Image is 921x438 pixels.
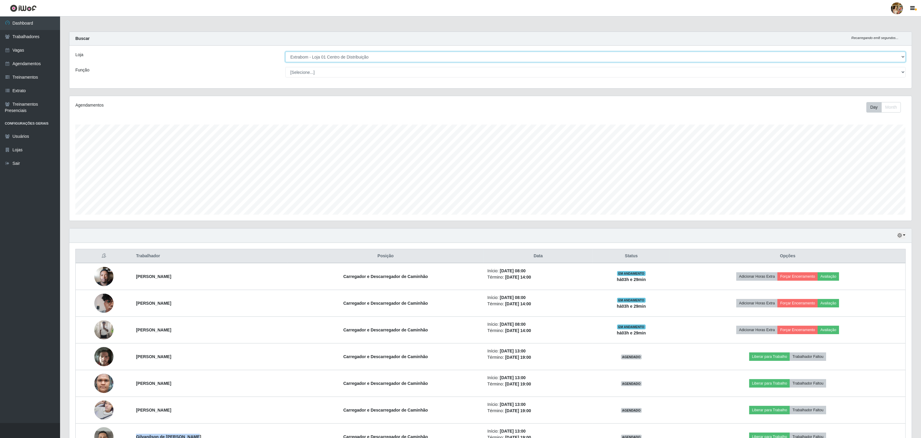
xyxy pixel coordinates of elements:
[94,344,114,370] img: 1751312410869.jpeg
[343,381,428,386] strong: Carregador e Descarregador de Caminhão
[10,5,37,12] img: CoreUI Logo
[132,249,287,263] th: Trabalhador
[749,406,790,414] button: Liberar para Trabalho
[500,295,526,300] time: [DATE] 08:00
[621,355,642,359] span: AGENDADO
[505,355,531,360] time: [DATE] 19:00
[500,322,526,327] time: [DATE] 08:00
[818,272,839,281] button: Avaliação
[505,301,531,306] time: [DATE] 14:00
[617,325,646,329] span: EM ANDAMENTO
[617,271,646,276] span: EM ANDAMENTO
[343,354,428,359] strong: Carregador e Descarregador de Caminhão
[500,402,526,407] time: [DATE] 13:00
[670,249,905,263] th: Opções
[136,381,171,386] strong: [PERSON_NAME]
[75,52,83,58] label: Loja
[592,249,670,263] th: Status
[500,429,526,433] time: [DATE] 13:00
[487,321,589,328] li: Início:
[487,381,589,387] li: Término:
[617,277,646,282] strong: há 03 h e 29 min
[343,328,428,332] strong: Carregador e Descarregador de Caminhão
[790,406,826,414] button: Trabalhador Faltou
[487,354,589,361] li: Término:
[487,268,589,274] li: Início:
[505,275,531,279] time: [DATE] 14:00
[818,299,839,307] button: Avaliação
[866,102,906,113] div: Toolbar with button groups
[505,382,531,386] time: [DATE] 19:00
[500,375,526,380] time: [DATE] 13:00
[487,428,589,434] li: Início:
[621,381,642,386] span: AGENDADO
[487,408,589,414] li: Término:
[790,352,826,361] button: Trabalhador Faltou
[487,274,589,280] li: Término:
[75,102,416,108] div: Agendamentos
[790,379,826,388] button: Trabalhador Faltou
[487,301,589,307] li: Término:
[343,274,428,279] strong: Carregador e Descarregador de Caminhão
[617,298,646,303] span: EM ANDAMENTO
[75,36,89,41] strong: Buscar
[621,408,642,413] span: AGENDADO
[94,397,114,423] img: 1755028690244.jpeg
[136,301,171,306] strong: [PERSON_NAME]
[343,301,428,306] strong: Carregador e Descarregador de Caminhão
[94,264,114,289] img: 1740137875720.jpeg
[736,299,777,307] button: Adicionar Horas Extra
[136,274,171,279] strong: [PERSON_NAME]
[94,364,114,403] img: 1753220579080.jpeg
[736,326,777,334] button: Adicionar Horas Extra
[287,249,484,263] th: Posição
[500,268,526,273] time: [DATE] 08:00
[749,379,790,388] button: Liberar para Trabalho
[136,328,171,332] strong: [PERSON_NAME]
[777,272,818,281] button: Forçar Encerramento
[777,326,818,334] button: Forçar Encerramento
[505,408,531,413] time: [DATE] 19:00
[736,272,777,281] button: Adicionar Horas Extra
[94,290,114,316] img: 1746651422933.jpeg
[777,299,818,307] button: Forçar Encerramento
[505,328,531,333] time: [DATE] 14:00
[343,408,428,412] strong: Carregador e Descarregador de Caminhão
[487,295,589,301] li: Início:
[136,408,171,412] strong: [PERSON_NAME]
[136,354,171,359] strong: [PERSON_NAME]
[866,102,882,113] button: Day
[484,249,592,263] th: Data
[881,102,901,113] button: Month
[487,375,589,381] li: Início:
[617,304,646,309] strong: há 03 h e 29 min
[818,326,839,334] button: Avaliação
[94,320,114,340] img: 1746814061107.jpeg
[487,401,589,408] li: Início:
[617,331,646,335] strong: há 03 h e 29 min
[851,36,898,40] i: Recarregando em 8 segundos...
[75,67,89,73] label: Função
[749,352,790,361] button: Liberar para Trabalho
[487,328,589,334] li: Término:
[487,348,589,354] li: Início:
[866,102,901,113] div: First group
[500,349,526,353] time: [DATE] 13:00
